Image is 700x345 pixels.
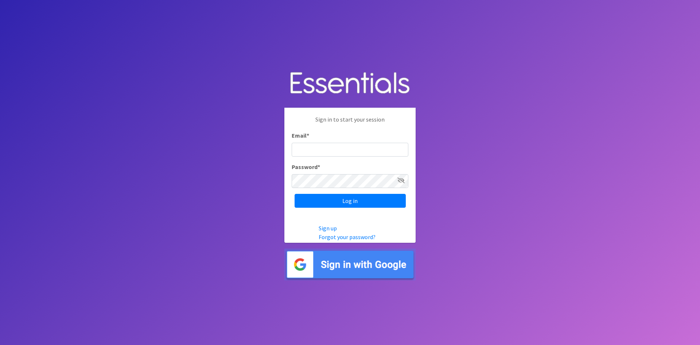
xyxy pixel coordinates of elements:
input: Log in [295,194,406,208]
label: Email [292,131,309,140]
a: Sign up [319,225,337,232]
p: Sign in to start your session [292,115,408,131]
label: Password [292,162,320,171]
img: Sign in with Google [284,249,416,280]
img: Human Essentials [284,65,416,102]
abbr: required [318,163,320,170]
abbr: required [307,132,309,139]
a: Forgot your password? [319,233,376,241]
